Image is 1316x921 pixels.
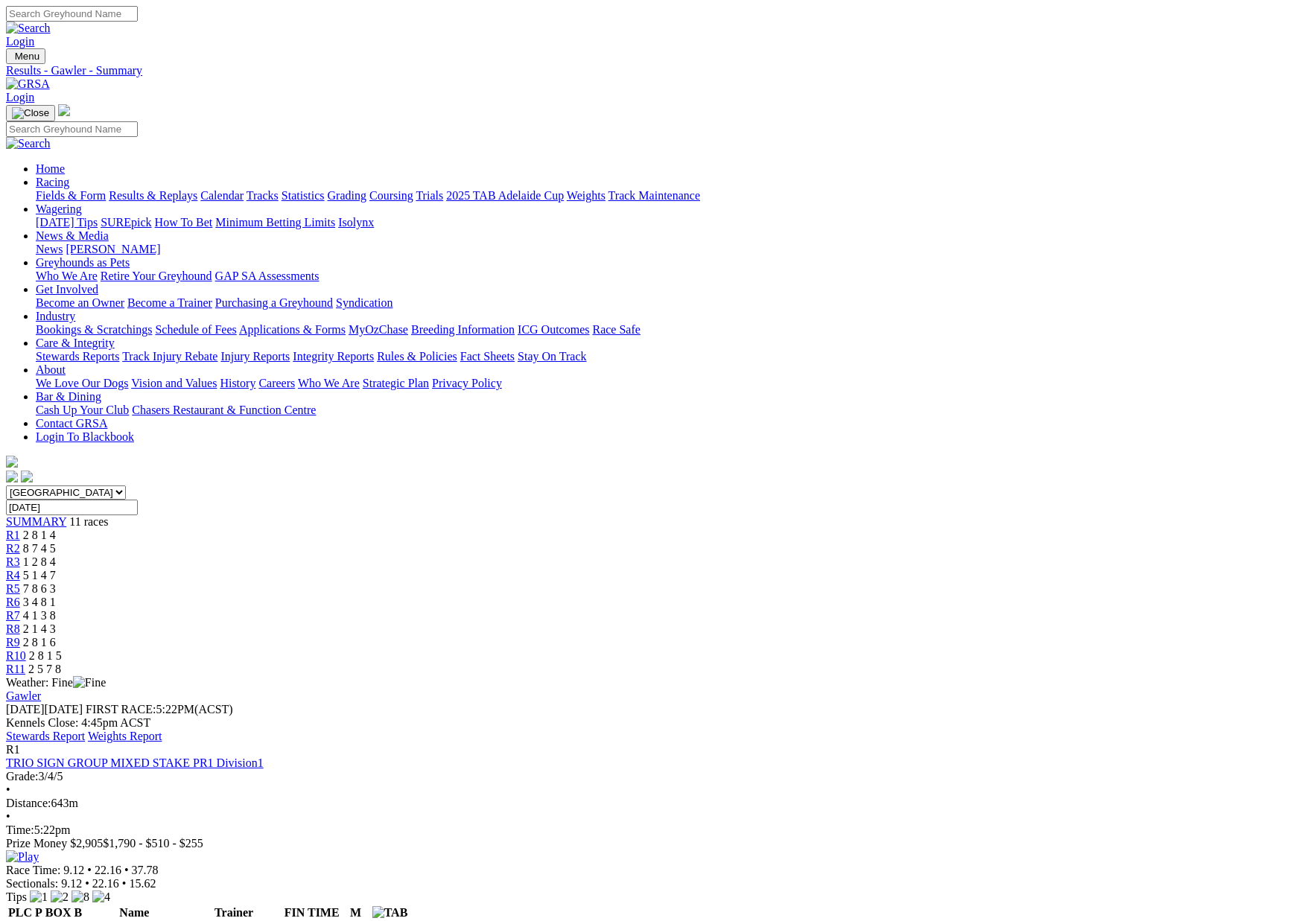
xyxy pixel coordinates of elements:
[349,323,408,336] a: MyOzChase
[129,877,156,890] span: 15.62
[258,377,295,389] a: Careers
[6,515,66,528] a: SUMMARY
[51,890,69,904] img: 2
[6,582,20,595] span: R5
[122,350,217,363] a: Track Injury Rebate
[58,104,70,116] img: logo-grsa-white.png
[6,689,41,702] a: Gawler
[416,189,443,202] a: Trials
[6,48,45,64] button: Toggle navigation
[36,323,152,336] a: Bookings & Scratchings
[6,663,25,675] span: R11
[23,582,56,595] span: 7 8 6 3
[6,649,26,662] a: R10
[328,189,366,202] a: Grading
[36,310,75,322] a: Industry
[155,216,213,229] a: How To Bet
[6,64,1310,77] div: Results - Gawler - Summary
[6,121,138,137] input: Search
[36,283,98,296] a: Get Involved
[36,270,98,282] a: Who We Are
[6,837,1310,850] div: Prize Money $2,905
[36,404,1310,417] div: Bar & Dining
[36,176,69,188] a: Racing
[36,363,66,376] a: About
[84,905,184,920] th: Name
[6,569,20,581] a: R4
[6,770,1310,783] div: 3/4/5
[36,390,101,403] a: Bar & Dining
[36,350,119,363] a: Stewards Reports
[36,243,63,255] a: News
[6,890,27,903] span: Tips
[215,270,320,282] a: GAP SA Assessments
[518,323,589,336] a: ICG Outcomes
[36,162,65,175] a: Home
[6,636,20,648] a: R9
[432,377,502,389] a: Privacy Policy
[74,906,82,919] span: B
[293,350,374,363] a: Integrity Reports
[8,906,32,919] span: PLC
[6,137,51,150] img: Search
[95,864,121,876] span: 22.16
[88,730,162,742] a: Weights Report
[28,663,61,675] span: 2 5 7 8
[6,596,20,608] a: R6
[63,864,84,876] span: 9.12
[122,877,127,890] span: •
[215,296,333,309] a: Purchasing a Greyhound
[6,730,85,742] a: Stewards Report
[87,864,92,876] span: •
[23,529,56,541] span: 2 8 1 4
[132,404,316,416] a: Chasers Restaurant & Function Centre
[6,770,39,783] span: Grade:
[92,877,119,890] span: 22.16
[131,377,217,389] a: Vision and Values
[45,906,71,919] span: BOX
[29,649,62,662] span: 2 8 1 5
[23,555,56,568] span: 1 2 8 4
[460,350,515,363] a: Fact Sheets
[86,703,233,716] span: 5:22PM(ACST)
[36,337,115,349] a: Care & Integrity
[30,890,48,904] img: 1
[23,609,56,622] span: 4 1 3 8
[6,6,138,22] input: Search
[109,189,197,202] a: Results & Replays
[36,296,1310,310] div: Get Involved
[369,189,413,202] a: Coursing
[36,203,82,215] a: Wagering
[372,906,408,920] img: TAB
[6,542,20,555] span: R2
[12,107,49,119] img: Close
[200,189,244,202] a: Calendar
[23,636,56,648] span: 2 8 1 6
[6,622,20,635] a: R8
[69,515,108,528] span: 11 races
[567,189,605,202] a: Weights
[85,877,89,890] span: •
[92,890,110,904] img: 4
[36,350,1310,363] div: Care & Integrity
[518,350,586,363] a: Stay On Track
[282,189,325,202] a: Statistics
[6,91,34,103] a: Login
[6,877,58,890] span: Sectionals:
[132,864,159,876] span: 37.78
[363,377,429,389] a: Strategic Plan
[6,609,20,622] span: R7
[23,596,56,608] span: 3 4 8 1
[36,377,1310,390] div: About
[36,377,128,389] a: We Love Our Dogs
[36,243,1310,256] div: News & Media
[215,216,335,229] a: Minimum Betting Limits
[6,529,20,541] span: R1
[101,216,151,229] a: SUREpick
[186,905,282,920] th: Trainer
